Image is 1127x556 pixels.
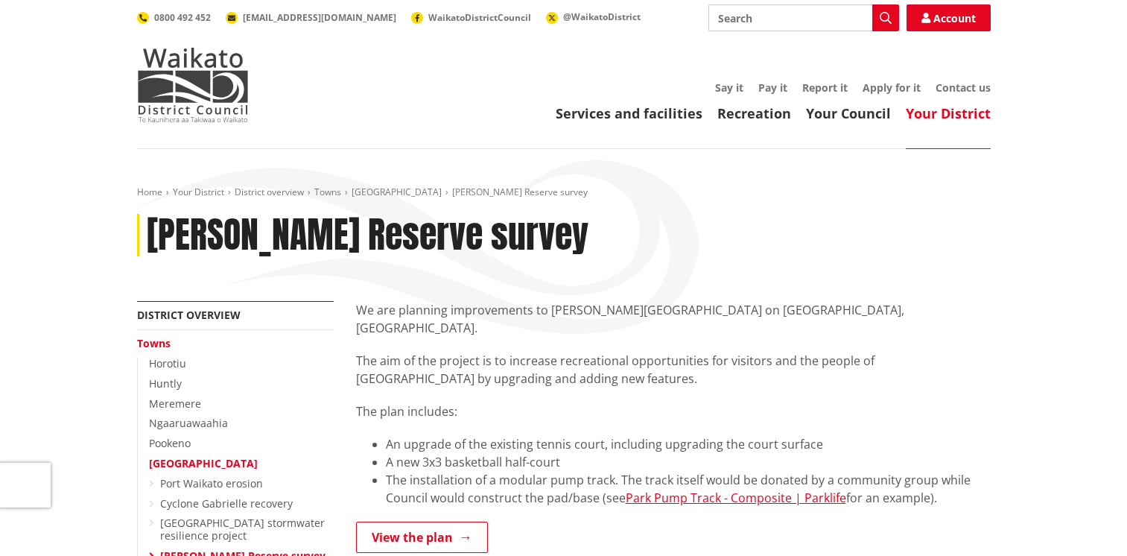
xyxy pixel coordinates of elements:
span: WaikatoDistrictCouncil [428,11,531,24]
a: Pookeno [149,436,191,450]
a: Say it [715,80,743,95]
a: Huntly [149,376,182,391]
span: 0800 492 452 [154,11,211,24]
p: The aim of the project is to increase recreational opportunities for visitors and the people of [... [356,352,991,388]
a: District overview [235,186,304,198]
a: [GEOGRAPHIC_DATA] [352,186,442,198]
span: @WaikatoDistrict [563,10,641,23]
li: A new 3x3 basketball half-court [386,453,991,471]
li: An upgrade of the existing tennis court, including upgrading the court surface [386,435,991,453]
a: Ngaaruawaahia [149,416,228,430]
a: Apply for it [863,80,921,95]
a: 0800 492 452 [137,11,211,24]
a: Report it [802,80,848,95]
a: Port Waikato erosion [160,476,263,490]
a: District overview [137,308,241,322]
a: Recreation [717,104,791,122]
a: Horotiu [149,356,186,370]
a: Contact us [936,80,991,95]
a: Towns [137,336,171,350]
a: Your Council [806,104,891,122]
a: WaikatoDistrictCouncil [411,11,531,24]
a: Park Pump Track - Composite | Parklife [626,490,846,506]
p: We are planning improvements to [PERSON_NAME][GEOGRAPHIC_DATA] on [GEOGRAPHIC_DATA], [GEOGRAPHIC_... [356,301,991,337]
a: @WaikatoDistrict [546,10,641,23]
li: The installation of a modular pump track. The track itself would be donated by a community group ... [386,471,991,507]
a: Pay it [758,80,787,95]
a: Cyclone Gabrielle recovery [160,496,293,511]
a: [GEOGRAPHIC_DATA] stormwater resilience project [160,516,325,543]
span: [EMAIL_ADDRESS][DOMAIN_NAME] [243,11,396,24]
a: Your District [173,186,224,198]
a: Meremere [149,397,201,411]
a: [GEOGRAPHIC_DATA] [149,456,258,470]
nav: breadcrumb [137,186,991,199]
a: Home [137,186,162,198]
img: Waikato District Council - Te Kaunihera aa Takiwaa o Waikato [137,48,249,122]
a: Account [907,4,991,31]
h1: [PERSON_NAME] Reserve survey [147,214,588,257]
a: Services and facilities [556,104,702,122]
a: Towns [314,186,341,198]
p: The plan includes: [356,402,991,420]
input: Search input [708,4,899,31]
a: [EMAIL_ADDRESS][DOMAIN_NAME] [226,11,396,24]
span: [PERSON_NAME] Reserve survey [452,186,588,198]
a: View the plan [356,522,488,553]
a: Your District [906,104,991,122]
